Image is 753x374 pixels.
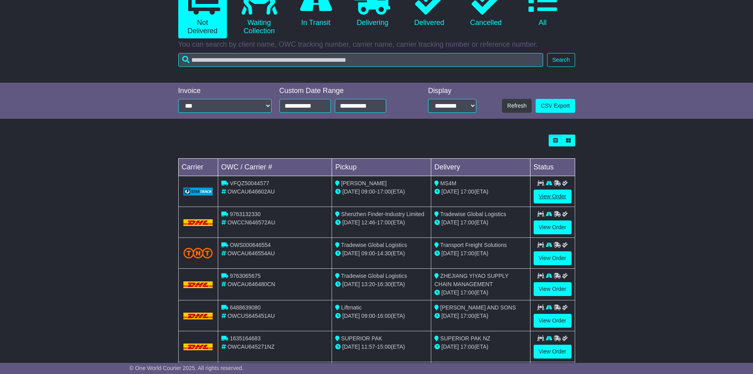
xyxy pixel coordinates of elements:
td: OWC / Carrier # [218,159,332,176]
img: DHL.png [183,219,213,226]
span: [DATE] [442,219,459,226]
span: [DATE] [342,188,360,195]
img: GetCarrierServiceLogo [183,188,213,196]
span: 17:00 [460,313,474,319]
div: Display [428,87,476,95]
td: Pickup [332,159,431,176]
td: Delivery [431,159,530,176]
span: 6488639080 [230,304,260,311]
span: 09:00 [361,250,375,256]
span: Tradewise Global Logistics [341,273,407,279]
div: - (ETA) [335,188,428,196]
td: Carrier [178,159,218,176]
span: ZHEJIANG YIYAO SUPPLY CHAIN MANAGEMENT [434,273,508,287]
div: Custom Date Range [279,87,406,95]
span: 12:46 [361,219,375,226]
div: (ETA) [434,218,527,227]
span: [PERSON_NAME] AND SONS [440,304,516,311]
span: 17:00 [460,344,474,350]
span: [DATE] [442,289,459,296]
span: © One World Courier 2025. All rights reserved. [130,365,244,371]
span: OWS000646554 [230,242,271,248]
div: Invoice [178,87,272,95]
span: Tradewise Global Logistics [341,242,407,248]
span: SUPERIOR PAK NZ [440,335,491,342]
span: 17:00 [460,250,474,256]
div: - (ETA) [335,249,428,258]
span: [DATE] [442,344,459,350]
a: View Order [534,190,572,203]
div: (ETA) [434,249,527,258]
div: - (ETA) [335,218,428,227]
span: [DATE] [342,344,360,350]
a: View Order [534,282,572,296]
span: 17:00 [377,219,391,226]
span: 09:00 [361,313,375,319]
img: DHL.png [183,313,213,319]
p: You can search by client name, OWC tracking number, carrier name, carrier tracking number or refe... [178,40,575,49]
span: 17:00 [460,188,474,195]
img: DHL.png [183,344,213,350]
span: 11:57 [361,344,375,350]
div: - (ETA) [335,312,428,320]
span: 16:30 [377,281,391,287]
span: 1635164683 [230,335,260,342]
div: (ETA) [434,343,527,351]
span: SUPERIOR PAK [341,335,382,342]
td: Status [530,159,575,176]
span: Liftmatic [341,304,362,311]
button: Refresh [502,99,532,113]
a: View Order [534,314,572,328]
span: Shenzhen Finder-Industry Limited [341,211,424,217]
span: OWCAU646554AU [227,250,275,256]
span: OWCAU646480CN [227,281,275,287]
span: 14:30 [377,250,391,256]
span: Transport Freight Solutions [440,242,507,248]
img: TNT_Domestic.png [183,248,213,258]
span: [DATE] [342,313,360,319]
span: 15:00 [377,344,391,350]
span: 9763065675 [230,273,260,279]
span: Tradewise Global Logistics [440,211,506,217]
div: (ETA) [434,188,527,196]
a: View Order [534,251,572,265]
a: View Order [534,220,572,234]
span: [DATE] [342,281,360,287]
span: 9763132330 [230,211,260,217]
span: OWCAU645271NZ [227,344,274,350]
span: 17:00 [460,219,474,226]
span: [DATE] [442,313,459,319]
span: [DATE] [442,250,459,256]
span: OWCCN646572AU [227,219,275,226]
span: 17:00 [460,289,474,296]
div: - (ETA) [335,280,428,289]
a: View Order [534,345,572,359]
span: [DATE] [342,250,360,256]
div: (ETA) [434,289,527,297]
span: OWCUS645451AU [227,313,275,319]
div: - (ETA) [335,343,428,351]
span: [DATE] [342,219,360,226]
span: 17:00 [377,188,391,195]
a: CSV Export [536,99,575,113]
span: 16:00 [377,313,391,319]
span: [PERSON_NAME] [341,180,387,186]
span: 09:00 [361,188,375,195]
span: [DATE] [442,188,459,195]
button: Search [547,53,575,67]
span: 13:20 [361,281,375,287]
img: DHL.png [183,281,213,288]
span: MS4M [440,180,456,186]
div: (ETA) [434,312,527,320]
span: VFQZ50044577 [230,180,269,186]
span: OWCAU646602AU [227,188,275,195]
